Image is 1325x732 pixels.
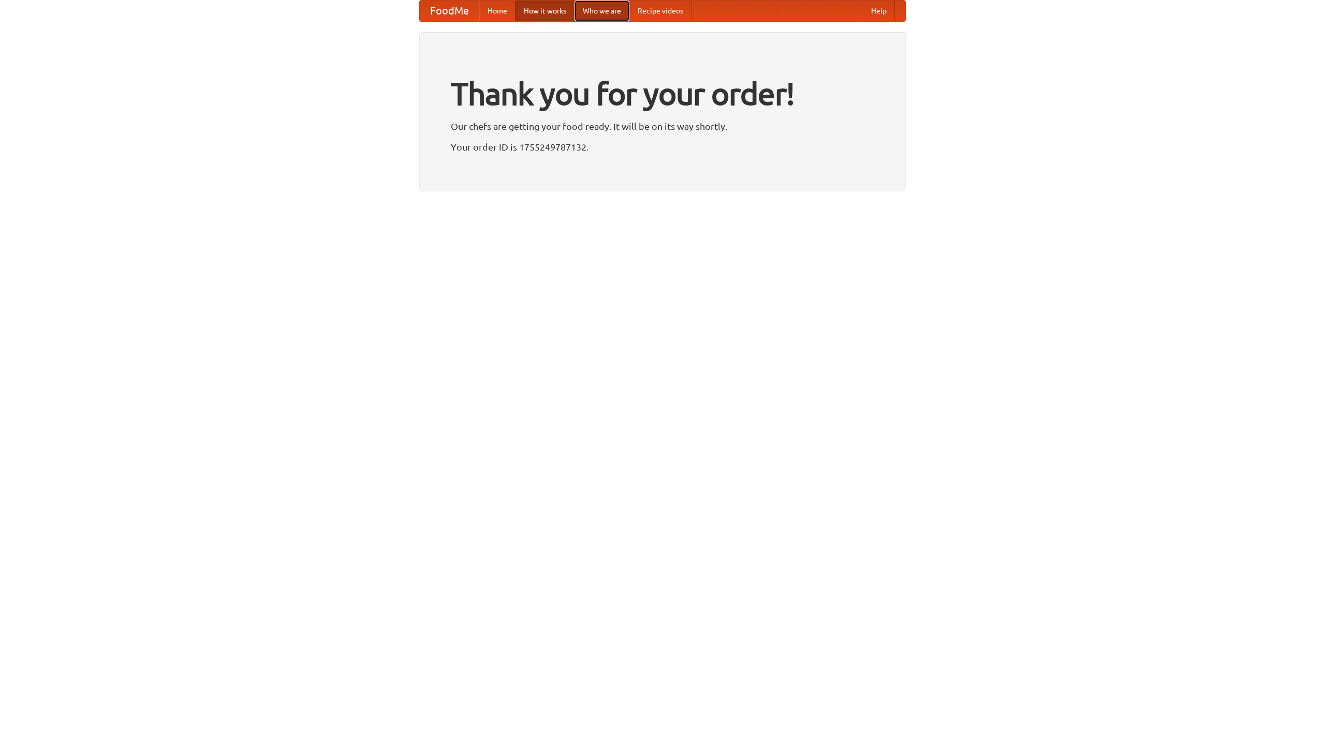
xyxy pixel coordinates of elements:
[863,1,895,21] a: Help
[451,139,874,155] p: Your order ID is 1755249787132.
[451,69,874,118] h1: Thank you for your order!
[451,118,874,134] p: Our chefs are getting your food ready. It will be on its way shortly.
[575,1,629,21] a: Who we are
[479,1,516,21] a: Home
[516,1,575,21] a: How it works
[629,1,691,21] a: Recipe videos
[420,1,479,21] a: FoodMe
